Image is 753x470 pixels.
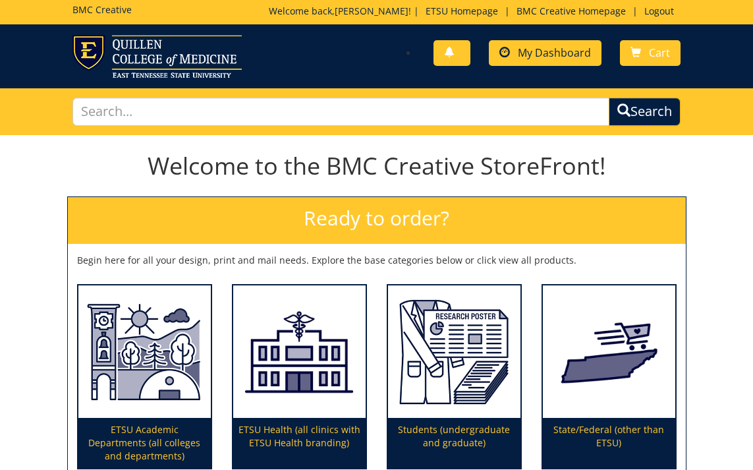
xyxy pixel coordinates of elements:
[78,285,211,419] img: ETSU Academic Departments (all colleges and departments)
[72,5,132,15] h5: BMC Creative
[419,5,505,17] a: ETSU Homepage
[78,285,211,469] a: ETSU Academic Departments (all colleges and departments)
[388,285,520,469] a: Students (undergraduate and graduate)
[72,35,242,78] img: ETSU logo
[609,98,681,126] button: Search
[388,418,520,468] p: Students (undergraduate and graduate)
[233,285,366,469] a: ETSU Health (all clinics with ETSU Health branding)
[335,5,408,17] a: [PERSON_NAME]
[68,197,686,244] h2: Ready to order?
[67,153,686,179] h1: Welcome to the BMC Creative StoreFront!
[543,285,675,419] img: State/Federal (other than ETSU)
[638,5,681,17] a: Logout
[518,45,591,60] span: My Dashboard
[543,285,675,469] a: State/Federal (other than ETSU)
[510,5,632,17] a: BMC Creative Homepage
[489,40,601,66] a: My Dashboard
[77,254,677,267] p: Begin here for all your design, print and mail needs. Explore the base categories below or click ...
[388,285,520,419] img: Students (undergraduate and graduate)
[620,40,681,66] a: Cart
[543,418,675,468] p: State/Federal (other than ETSU)
[78,418,211,468] p: ETSU Academic Departments (all colleges and departments)
[649,45,670,60] span: Cart
[72,98,609,126] input: Search...
[233,285,366,419] img: ETSU Health (all clinics with ETSU Health branding)
[233,418,366,468] p: ETSU Health (all clinics with ETSU Health branding)
[269,5,681,18] p: Welcome back, ! | | |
